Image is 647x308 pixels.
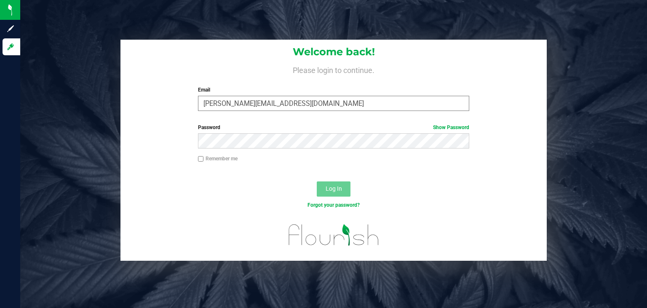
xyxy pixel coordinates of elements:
inline-svg: Log in [6,43,15,51]
span: Log In [326,185,342,192]
a: Show Password [433,124,469,130]
img: flourish_logo.svg [281,218,387,252]
inline-svg: Sign up [6,24,15,33]
a: Forgot your password? [307,202,360,208]
span: Password [198,124,220,130]
h4: Please login to continue. [120,64,547,74]
label: Email [198,86,470,94]
button: Log In [317,181,350,197]
input: Remember me [198,156,204,162]
label: Remember me [198,155,238,162]
h1: Welcome back! [120,46,547,57]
